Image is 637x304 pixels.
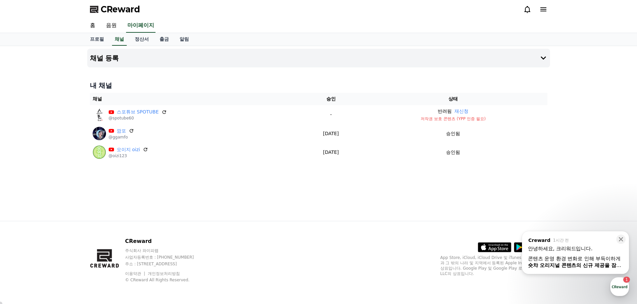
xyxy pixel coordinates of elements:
[446,149,460,156] p: 승인됨
[125,255,207,260] p: 사업자등록번호 : [PHONE_NUMBER]
[109,134,134,140] p: @ggamfo
[148,271,180,276] a: 개인정보처리방침
[446,130,460,137] p: 승인됨
[359,93,547,105] th: 상태
[90,54,119,62] h4: 채널 등록
[129,33,154,46] a: 정산서
[154,33,174,46] a: 출금
[85,33,109,46] a: 프로필
[93,145,106,159] img: 오이지 oizi
[438,108,452,115] p: 반려됨
[303,93,359,105] th: 승인
[85,19,101,33] a: 홈
[117,127,126,134] a: 깜포
[101,4,140,15] span: CReward
[125,261,207,267] p: 주소 : [STREET_ADDRESS]
[90,81,547,90] h4: 내 채널
[117,146,140,153] a: 오이지 oizi
[90,4,140,15] a: CReward
[125,237,207,245] p: CReward
[125,277,207,283] p: © CReward All Rights Reserved.
[87,49,550,67] button: 채널 등록
[362,116,544,121] p: 저작권 보호 콘텐츠 (YPP 인증 필요)
[454,108,468,115] button: 재신청
[93,127,106,140] img: 깜포
[305,149,356,156] p: [DATE]
[93,108,106,121] img: 스포튜브 SPOTUBE
[305,130,356,137] p: [DATE]
[101,19,122,33] a: 음원
[174,33,194,46] a: 알림
[109,115,167,121] p: @spotube60
[125,248,207,253] p: 주식회사 와이피랩
[90,93,303,105] th: 채널
[440,255,547,276] p: App Store, iCloud, iCloud Drive 및 iTunes Store는 미국과 그 밖의 나라 및 지역에서 등록된 Apple Inc.의 서비스 상표입니다. Goo...
[117,108,159,115] a: 스포튜브 SPOTUBE
[125,271,146,276] a: 이용약관
[126,19,155,33] a: 마이페이지
[109,153,148,159] p: @oizi123
[112,33,127,46] a: 채널
[305,111,356,118] p: -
